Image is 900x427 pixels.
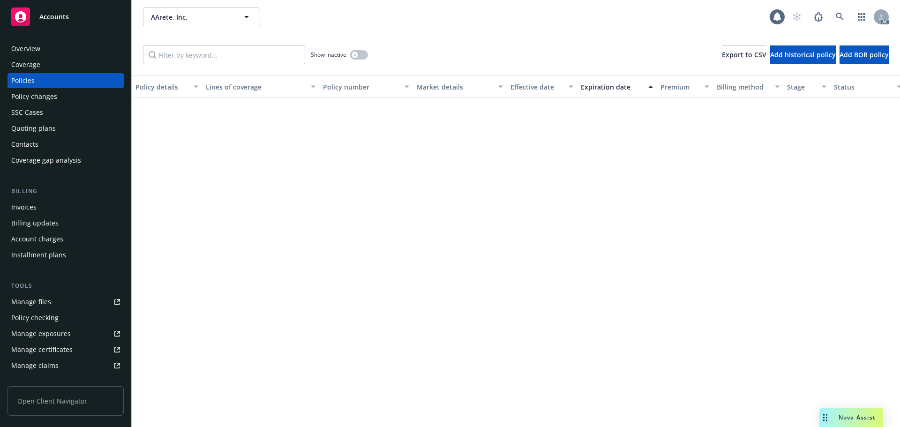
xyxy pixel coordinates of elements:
[11,137,38,152] div: Contacts
[577,75,657,98] button: Expiration date
[7,374,124,389] a: Manage BORs
[7,41,124,56] a: Overview
[507,75,577,98] button: Effective date
[7,386,124,416] span: Open Client Navigator
[722,45,766,64] button: Export to CSV
[311,51,346,59] span: Show inactive
[11,326,71,341] div: Manage exposures
[7,294,124,309] a: Manage files
[11,153,81,168] div: Coverage gap analysis
[787,7,806,26] a: Start snowing
[143,45,305,64] input: Filter by keyword...
[510,82,563,92] div: Effective date
[7,137,124,152] a: Contacts
[7,247,124,262] a: Installment plans
[581,82,643,92] div: Expiration date
[7,89,124,104] a: Policy changes
[7,57,124,72] a: Coverage
[7,342,124,357] a: Manage certificates
[11,247,66,262] div: Installment plans
[831,7,849,26] a: Search
[840,45,889,64] button: Add BOR policy
[11,105,43,120] div: SSC Cases
[143,7,260,26] button: AArete, Inc.
[11,73,35,88] div: Policies
[417,82,493,92] div: Market details
[722,50,766,59] span: Export to CSV
[11,374,55,389] div: Manage BORs
[206,82,305,92] div: Lines of coverage
[657,75,713,98] button: Premium
[819,408,831,427] div: Drag to move
[7,326,124,341] a: Manage exposures
[11,121,56,136] div: Quoting plans
[135,82,188,92] div: Policy details
[7,153,124,168] a: Coverage gap analysis
[11,216,59,231] div: Billing updates
[11,200,37,215] div: Invoices
[770,45,836,64] button: Add historical policy
[787,82,816,92] div: Stage
[7,73,124,88] a: Policies
[839,413,876,421] span: Nova Assist
[11,232,63,247] div: Account charges
[783,75,830,98] button: Stage
[7,216,124,231] a: Billing updates
[770,50,836,59] span: Add historical policy
[840,50,889,59] span: Add BOR policy
[660,82,699,92] div: Premium
[7,310,124,325] a: Policy checking
[7,200,124,215] a: Invoices
[413,75,507,98] button: Market details
[809,7,828,26] a: Report a Bug
[834,82,891,92] div: Status
[7,121,124,136] a: Quoting plans
[819,408,883,427] button: Nova Assist
[11,57,40,72] div: Coverage
[132,75,202,98] button: Policy details
[7,105,124,120] a: SSC Cases
[852,7,871,26] a: Switch app
[7,4,124,30] a: Accounts
[323,82,399,92] div: Policy number
[11,89,57,104] div: Policy changes
[319,75,413,98] button: Policy number
[717,82,769,92] div: Billing method
[11,41,40,56] div: Overview
[11,358,59,373] div: Manage claims
[7,358,124,373] a: Manage claims
[713,75,783,98] button: Billing method
[151,12,232,22] span: AArete, Inc.
[11,294,51,309] div: Manage files
[7,187,124,196] div: Billing
[7,281,124,291] div: Tools
[7,232,124,247] a: Account charges
[39,13,69,21] span: Accounts
[202,75,319,98] button: Lines of coverage
[11,342,73,357] div: Manage certificates
[11,310,59,325] div: Policy checking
